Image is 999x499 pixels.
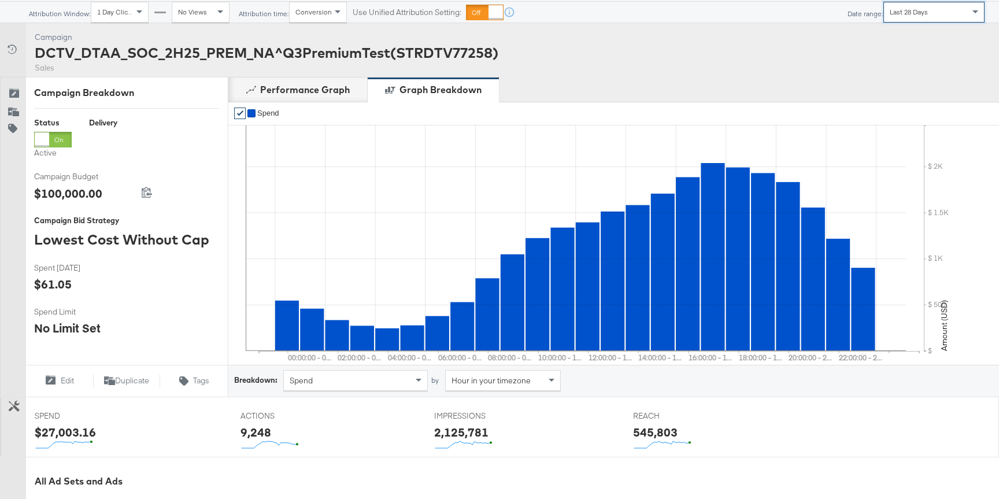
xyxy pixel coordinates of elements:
text: 20:00:00 - 20:59:59 [742,350,811,360]
div: Performance Graph [260,83,350,97]
span: Conversion [295,8,332,16]
span: Spend Limit [34,306,121,317]
text: 18:00:00 - 18:59:59 [691,350,760,360]
span: ACTIONS [240,411,327,422]
div: $61.05 [34,276,72,293]
div: No Limit Set [34,320,101,337]
span: Last 28 Days [890,8,928,16]
div: Date range: [847,10,883,18]
div: Campaign Bid Strategy [34,215,219,226]
span: No Views [178,8,207,16]
text: 10:00:00 - 10:59:59 [491,350,560,360]
div: 2,125,781 [434,424,489,441]
span: Spent [DATE] [34,263,121,273]
div: Campaign [35,32,498,43]
div: Status [34,117,72,128]
div: Graph Breakdown [399,83,482,97]
div: $27,003.16 [35,424,96,441]
div: DCTV_DTAA_SOC_2H25_PREM_NA^Q3PremiumTest(STRDTV77258) [35,43,498,62]
span: Edit [61,375,74,386]
span: Duplicate [115,375,149,386]
div: Attribution time: [238,10,289,18]
span: SPEND [35,411,121,422]
div: 545,803 [633,424,678,441]
text: 08:00:00 - 08:59:59 [441,350,510,360]
span: Campaign Budget [34,171,121,182]
text: 04:00:00 - 04:59:59 [341,350,410,360]
text: 16:00:00 - 16:59:59 [642,350,711,360]
text: 02:00:00 - 02:59:59 [291,350,360,360]
div: 9,248 [240,424,271,441]
button: Duplicate [93,374,161,388]
div: Campaign Breakdown [34,86,219,99]
span: 1 Day Clicks [97,8,135,16]
span: Hour in your timezone [452,375,531,386]
span: REACH [633,411,720,422]
div: Sales [35,62,498,73]
span: Spend [257,109,279,117]
div: Delivery [89,117,117,128]
div: Attribution Window: [28,10,91,18]
span: Tags [193,375,209,386]
label: Active [34,147,72,158]
text: 00:00:00 - 00:59:59 [240,350,309,360]
button: Edit [25,374,93,388]
div: Lowest Cost Without Cap [34,230,219,249]
text: 14:00:00 - 14:59:59 [591,350,660,360]
text: 22:00:00 - 22:59:59 [792,350,861,360]
text: Amount (USD) [939,300,949,351]
button: Tags [160,374,228,388]
text: 06:00:00 - 06:59:59 [391,350,460,360]
text: 12:00:00 - 12:59:59 [541,350,610,360]
span: IMPRESSIONS [434,411,521,422]
div: $100,000.00 [34,185,102,202]
a: ✔ [234,108,246,119]
span: Spend [290,375,313,386]
div: All Ad Sets and Ads [35,475,999,488]
label: Use Unified Attribution Setting: [353,7,461,18]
